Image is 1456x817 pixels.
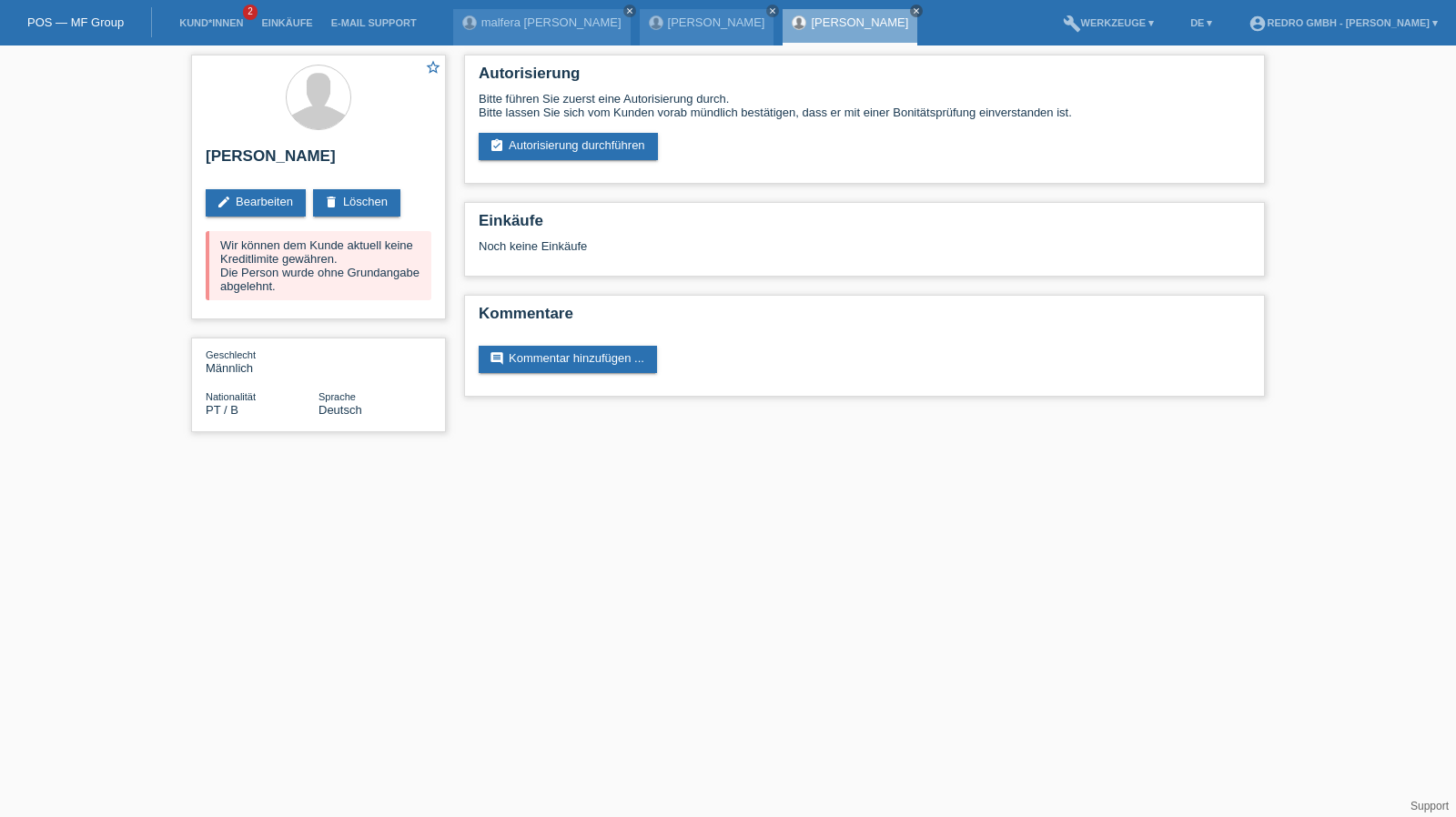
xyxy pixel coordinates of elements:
a: Kund*innen [170,17,252,28]
a: malfera [PERSON_NAME] [481,15,622,29]
a: assignment_turned_inAutorisierung durchführen [479,133,658,160]
a: close [623,5,636,17]
h2: Einkäufe [479,212,1250,239]
div: Bitte führen Sie zuerst eine Autorisierung durch. Bitte lassen Sie sich vom Kunden vorab mündlich... [479,92,1250,119]
span: Geschlecht [206,349,256,360]
h2: Autorisierung [479,65,1250,92]
a: editBearbeiten [206,189,306,217]
a: deleteLöschen [313,189,400,217]
a: [PERSON_NAME] [668,15,765,29]
span: Deutsch [318,403,362,417]
a: buildWerkzeuge ▾ [1054,17,1164,28]
a: star_border [425,59,441,78]
a: close [910,5,923,17]
i: build [1063,15,1081,33]
span: Nationalität [206,391,256,402]
span: 2 [243,5,258,20]
a: close [766,5,779,17]
span: Portugal / B / 30.03.2009 [206,403,238,417]
i: edit [217,195,231,209]
i: delete [324,195,339,209]
i: account_circle [1249,15,1267,33]
a: [PERSON_NAME] [811,15,908,29]
a: Einkäufe [252,17,321,28]
i: comment [490,351,504,366]
i: close [625,6,634,15]
i: close [912,6,921,15]
a: account_circleRedro GmbH - [PERSON_NAME] ▾ [1239,17,1447,28]
i: close [768,6,777,15]
div: Männlich [206,348,318,375]
a: Support [1410,800,1449,812]
a: DE ▾ [1181,17,1221,28]
div: Wir können dem Kunde aktuell keine Kreditlimite gewähren. Die Person wurde ohne Grundangabe abgel... [206,231,431,300]
i: star_border [425,59,441,76]
div: Noch keine Einkäufe [479,239,1250,267]
span: Sprache [318,391,356,402]
a: commentKommentar hinzufügen ... [479,346,657,373]
h2: Kommentare [479,305,1250,332]
a: E-Mail Support [322,17,426,28]
i: assignment_turned_in [490,138,504,153]
h2: [PERSON_NAME] [206,147,431,175]
a: POS — MF Group [27,15,124,29]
